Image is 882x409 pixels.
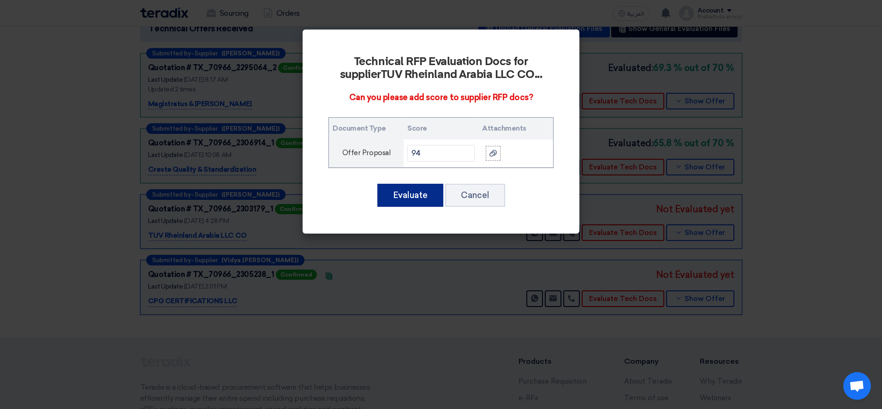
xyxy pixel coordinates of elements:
th: Document Type [329,118,404,139]
button: Cancel [445,184,505,207]
td: Offer Proposal [329,139,404,168]
th: Attachments [478,118,553,139]
button: Evaluate [377,184,443,207]
b: TUV Rheinland Arabia LLC CO [381,69,535,80]
input: Score.. [407,145,475,162]
a: Open chat [843,372,871,400]
h2: Technical RFP Evaluation Docs for supplier ... [328,55,554,81]
th: Score [404,118,478,139]
span: Can you please add score to supplier RFP docs? [349,92,533,102]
